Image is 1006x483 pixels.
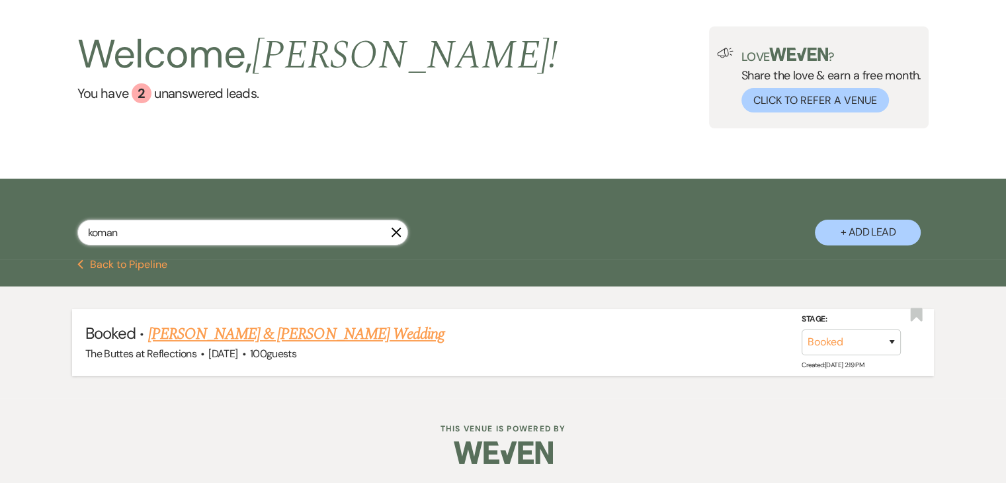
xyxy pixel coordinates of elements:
div: Share the love & earn a free month. [734,48,921,112]
img: loud-speaker-illustration.svg [717,48,734,58]
span: 100 guests [250,347,296,361]
button: + Add Lead [815,220,921,245]
p: Love ? [741,48,921,63]
span: [PERSON_NAME] ! [252,25,558,86]
button: Back to Pipeline [77,259,168,270]
button: Click to Refer a Venue [741,88,889,112]
a: You have 2 unanswered leads. [77,83,558,103]
div: 2 [132,83,151,103]
img: Weven Logo [454,429,553,476]
span: The Buttes at Reflections [85,347,196,361]
a: [PERSON_NAME] & [PERSON_NAME] Wedding [148,322,444,346]
span: Booked [85,323,136,343]
img: weven-logo-green.svg [769,48,828,61]
label: Stage: [802,312,901,327]
span: Created: [DATE] 2:19 PM [802,361,864,369]
span: [DATE] [208,347,237,361]
input: Search by name, event date, email address or phone number [77,220,408,245]
h2: Welcome, [77,26,558,83]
